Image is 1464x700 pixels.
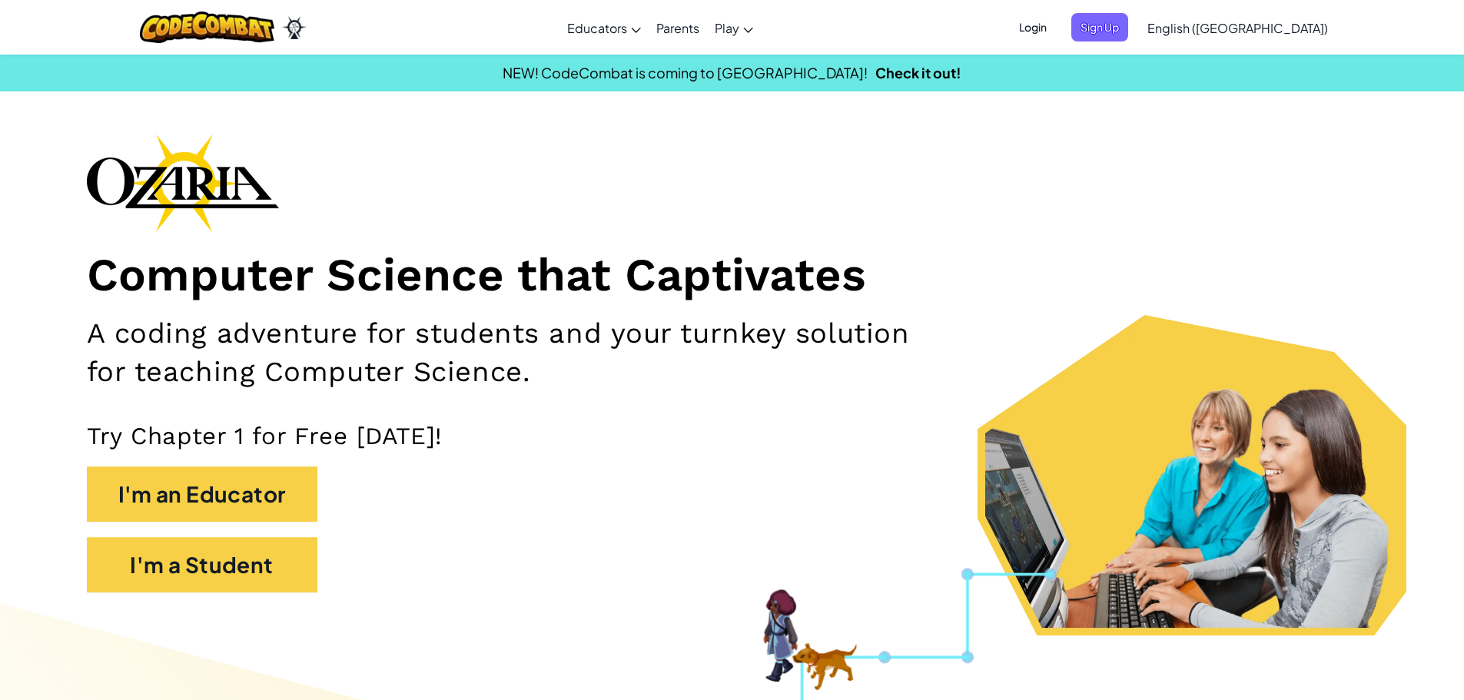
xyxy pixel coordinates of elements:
[503,64,868,81] span: NEW! CodeCombat is coming to [GEOGRAPHIC_DATA]!
[1140,7,1336,48] a: English ([GEOGRAPHIC_DATA])
[559,7,649,48] a: Educators
[87,421,1378,451] p: Try Chapter 1 for Free [DATE]!
[87,537,317,592] button: I'm a Student
[1010,13,1056,41] button: Login
[715,20,739,36] span: Play
[1147,20,1328,36] span: English ([GEOGRAPHIC_DATA])
[282,16,307,39] img: Ozaria
[87,314,952,390] h2: A coding adventure for students and your turnkey solution for teaching Computer Science.
[707,7,761,48] a: Play
[87,247,1378,304] h1: Computer Science that Captivates
[875,64,961,81] a: Check it out!
[87,134,279,232] img: Ozaria branding logo
[567,20,627,36] span: Educators
[649,7,707,48] a: Parents
[1071,13,1128,41] button: Sign Up
[140,12,274,43] img: CodeCombat logo
[87,466,317,522] button: I'm an Educator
